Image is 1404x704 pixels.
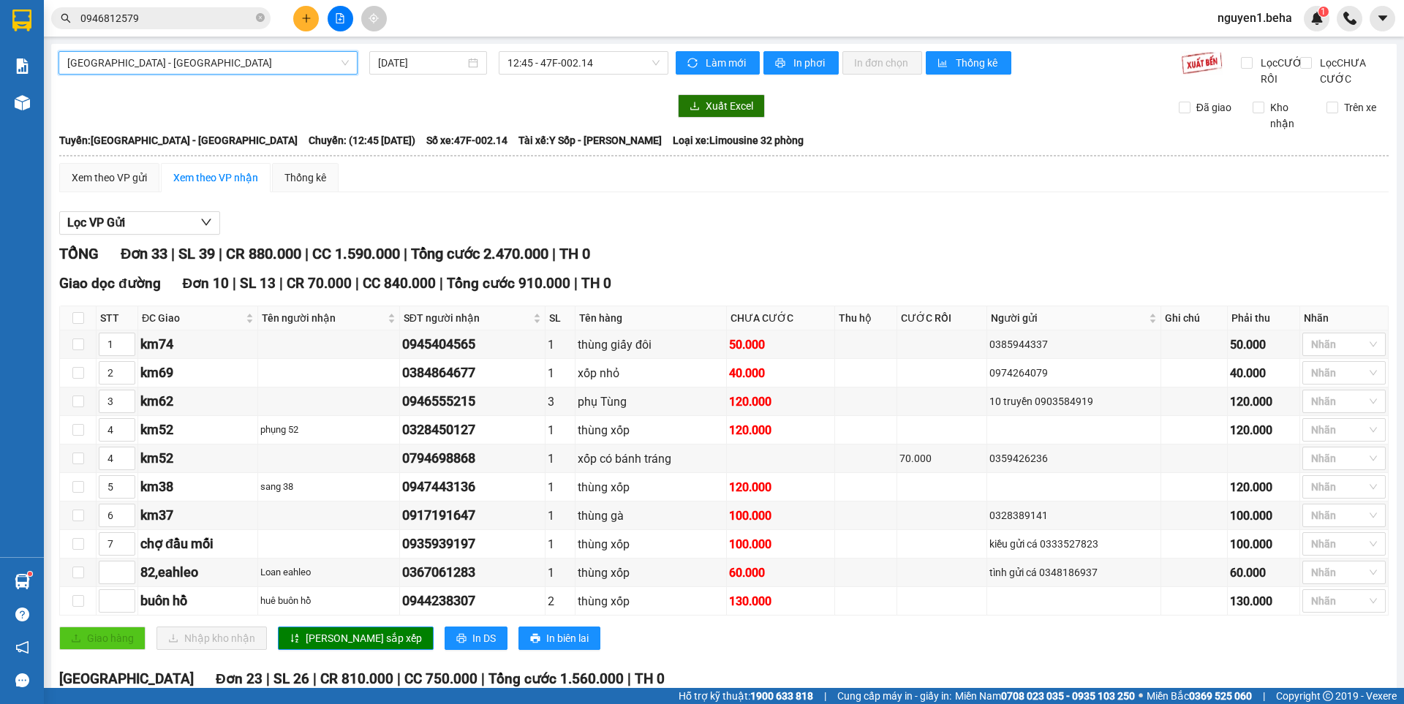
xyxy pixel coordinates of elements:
[140,363,255,383] div: km69
[729,507,832,525] div: 100.000
[546,630,589,646] span: In biên lai
[67,52,349,74] span: Phú Yên - Đắk Lắk
[369,13,379,23] span: aim
[400,473,546,501] td: 0947443136
[15,608,29,621] span: question-circle
[729,478,832,496] div: 120.000
[1230,393,1297,411] div: 120.000
[258,587,400,616] td: huê buôn hồ
[260,594,397,608] div: huê buôn hồ
[679,688,813,704] span: Hỗ trợ kỹ thuật:
[400,330,546,359] td: 0945404565
[1255,55,1311,87] span: Lọc CƯỚC RỒI
[361,6,387,31] button: aim
[287,275,352,292] span: CR 70.000
[258,559,400,587] td: Loan eahleo
[266,670,270,687] span: |
[518,132,662,148] span: Tài xế: Y Sốp - [PERSON_NAME]
[256,12,265,26] span: close-circle
[404,310,530,326] span: SĐT người nhận
[956,55,1000,71] span: Thống kê
[309,132,415,148] span: Chuyến: (12:45 [DATE])
[305,245,309,262] span: |
[216,670,263,687] span: Đơn 23
[1230,478,1297,496] div: 120.000
[313,670,317,687] span: |
[729,336,832,354] div: 50.000
[488,670,624,687] span: Tổng cước 1.560.000
[706,55,748,71] span: Làm mới
[578,336,723,354] div: thùng giấy đôi
[402,420,543,440] div: 0328450127
[1370,6,1395,31] button: caret-down
[61,13,71,23] span: search
[1190,99,1237,116] span: Đã giao
[260,480,397,494] div: sang 38
[355,275,359,292] span: |
[552,245,556,262] span: |
[897,306,986,330] th: CƯỚC RỒI
[226,245,301,262] span: CR 880.000
[1338,99,1382,116] span: Trên xe
[400,530,546,559] td: 0935939197
[926,51,1011,75] button: bar-chartThống kê
[559,245,590,262] span: TH 0
[402,363,543,383] div: 0384864677
[481,670,485,687] span: |
[445,627,507,650] button: printerIn DS
[1264,99,1316,132] span: Kho nhận
[578,592,723,610] div: thùng xốp
[989,336,1159,352] div: 0385944337
[991,310,1147,326] span: Người gửi
[312,245,400,262] span: CC 1.590.000
[1263,688,1265,704] span: |
[690,101,700,113] span: download
[402,562,543,583] div: 0367061283
[290,633,300,645] span: sort-ascending
[200,216,212,228] span: down
[140,591,255,611] div: buôn hồ
[59,275,161,292] span: Giao dọc đường
[15,58,30,74] img: solution-icon
[397,670,401,687] span: |
[173,170,258,186] div: Xem theo VP nhận
[989,450,1159,466] div: 0359426236
[1314,55,1389,87] span: Lọc CHƯA CƯỚC
[518,627,600,650] button: printerIn biên lai
[59,245,99,262] span: TỔNG
[635,670,665,687] span: TH 0
[627,670,631,687] span: |
[240,275,276,292] span: SL 13
[156,627,267,650] button: downloadNhập kho nhận
[400,587,546,616] td: 0944238307
[1318,7,1329,17] sup: 1
[171,245,175,262] span: |
[183,275,230,292] span: Đơn 10
[1376,12,1389,25] span: caret-down
[1147,688,1252,704] span: Miền Bắc
[402,448,543,469] div: 0794698868
[258,473,400,501] td: sang 38
[293,6,319,31] button: plus
[140,420,255,440] div: km52
[727,306,835,330] th: CHƯA CƯỚC
[989,564,1159,580] div: tình gửi cá 0348186937
[1321,7,1326,17] span: 1
[59,627,146,650] button: uploadGiao hàng
[140,534,255,554] div: chợ đầu mối
[763,51,839,75] button: printerIn phơi
[400,387,546,416] td: 0946555215
[1230,421,1297,439] div: 120.000
[284,170,326,186] div: Thống kê
[400,444,546,473] td: 0794698868
[1323,691,1333,701] span: copyright
[1230,336,1297,354] div: 50.000
[140,505,255,526] div: km37
[140,334,255,355] div: km74
[439,275,443,292] span: |
[400,416,546,444] td: 0328450127
[140,562,255,583] div: 82,eahleo
[574,275,578,292] span: |
[706,98,753,114] span: Xuất Excel
[548,364,573,382] div: 1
